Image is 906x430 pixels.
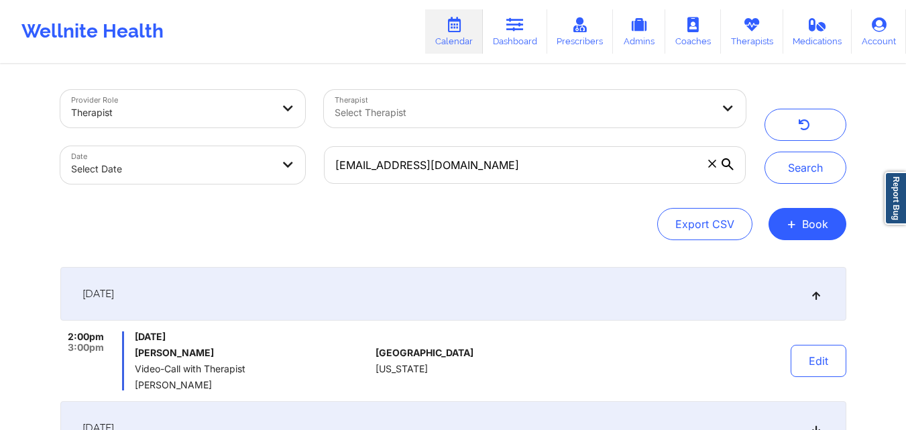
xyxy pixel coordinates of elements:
[425,9,483,54] a: Calendar
[135,331,370,342] span: [DATE]
[135,347,370,358] h6: [PERSON_NAME]
[721,9,783,54] a: Therapists
[68,342,104,353] span: 3:00pm
[787,220,797,227] span: +
[852,9,906,54] a: Account
[135,380,370,390] span: [PERSON_NAME]
[791,345,846,377] button: Edit
[885,172,906,225] a: Report Bug
[783,9,852,54] a: Medications
[613,9,665,54] a: Admins
[765,152,846,184] button: Search
[324,146,745,184] input: Search Appointments
[547,9,614,54] a: Prescribers
[376,364,428,374] span: [US_STATE]
[71,154,272,184] div: Select Date
[71,98,272,127] div: Therapist
[769,208,846,240] button: +Book
[665,9,721,54] a: Coaches
[376,347,473,358] span: [GEOGRAPHIC_DATA]
[483,9,547,54] a: Dashboard
[82,287,114,301] span: [DATE]
[68,331,104,342] span: 2:00pm
[657,208,752,240] button: Export CSV
[135,364,370,374] span: Video-Call with Therapist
